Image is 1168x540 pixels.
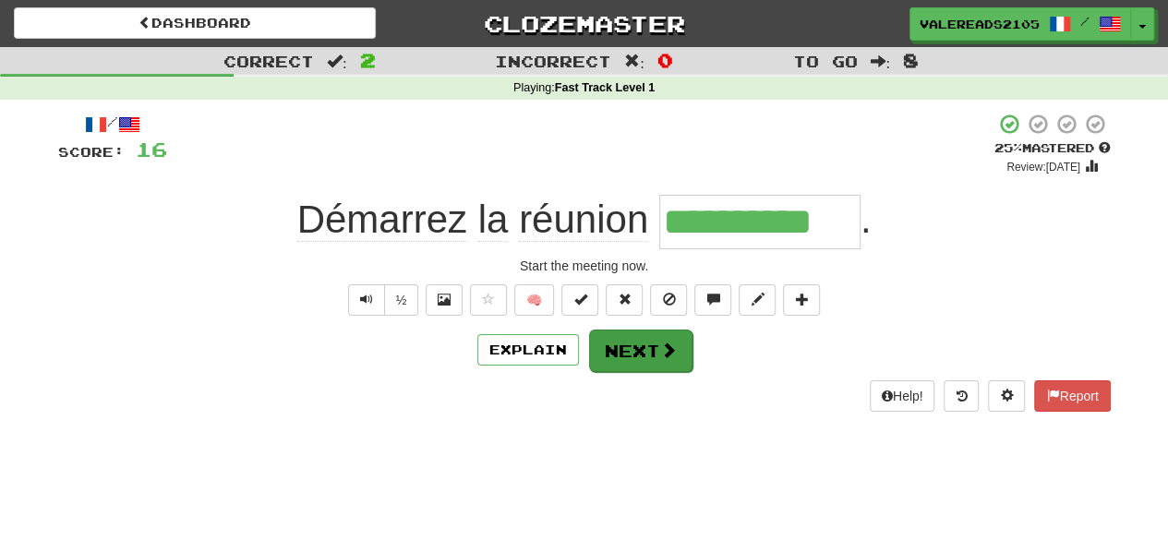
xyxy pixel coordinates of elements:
[58,144,125,160] span: Score:
[403,7,765,40] a: Clozemaster
[327,54,347,69] span: :
[477,334,579,366] button: Explain
[426,284,463,316] button: Show image (alt+x)
[870,54,890,69] span: :
[1034,380,1110,412] button: Report
[694,284,731,316] button: Discuss sentence (alt+u)
[14,7,376,39] a: Dashboard
[589,330,692,372] button: Next
[994,140,1111,157] div: Mastered
[903,49,919,71] span: 8
[994,140,1022,155] span: 25 %
[136,138,167,161] span: 16
[1080,15,1090,28] span: /
[944,380,979,412] button: Round history (alt+y)
[470,284,507,316] button: Favorite sentence (alt+f)
[783,284,820,316] button: Add to collection (alt+a)
[920,16,1040,32] span: valereads2105
[561,284,598,316] button: Set this sentence to 100% Mastered (alt+m)
[297,198,467,242] span: Démarrez
[909,7,1131,41] a: valereads2105 /
[223,52,314,70] span: Correct
[861,198,872,241] span: .
[495,52,611,70] span: Incorrect
[514,284,554,316] button: 🧠
[792,52,857,70] span: To go
[348,284,385,316] button: Play sentence audio (ctl+space)
[58,113,167,136] div: /
[384,284,419,316] button: ½
[870,380,935,412] button: Help!
[555,81,656,94] strong: Fast Track Level 1
[650,284,687,316] button: Ignore sentence (alt+i)
[606,284,643,316] button: Reset to 0% Mastered (alt+r)
[1006,161,1080,174] small: Review: [DATE]
[739,284,776,316] button: Edit sentence (alt+d)
[519,198,648,242] span: réunion
[657,49,673,71] span: 0
[624,54,644,69] span: :
[58,257,1111,275] div: Start the meeting now.
[344,284,419,316] div: Text-to-speech controls
[360,49,376,71] span: 2
[478,198,509,242] span: la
